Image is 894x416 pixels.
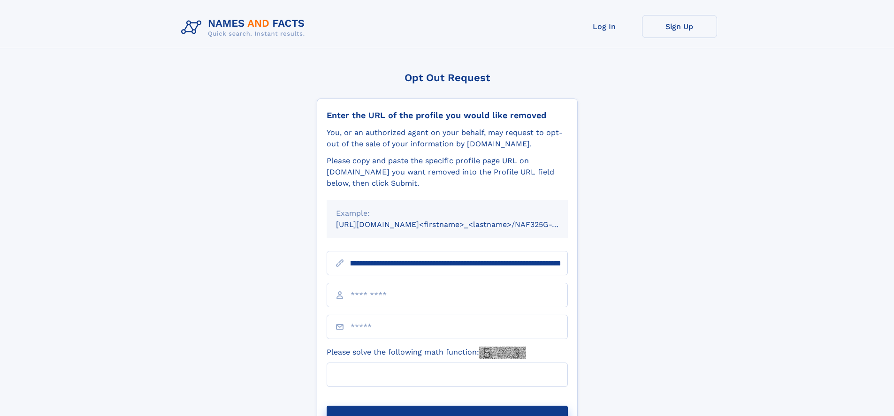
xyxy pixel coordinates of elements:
[567,15,642,38] a: Log In
[327,110,568,121] div: Enter the URL of the profile you would like removed
[327,127,568,150] div: You, or an authorized agent on your behalf, may request to opt-out of the sale of your informatio...
[177,15,313,40] img: Logo Names and Facts
[317,72,578,83] div: Opt Out Request
[336,208,558,219] div: Example:
[642,15,717,38] a: Sign Up
[336,220,586,229] small: [URL][DOMAIN_NAME]<firstname>_<lastname>/NAF325G-xxxxxxxx
[327,155,568,189] div: Please copy and paste the specific profile page URL on [DOMAIN_NAME] you want removed into the Pr...
[327,347,526,359] label: Please solve the following math function:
